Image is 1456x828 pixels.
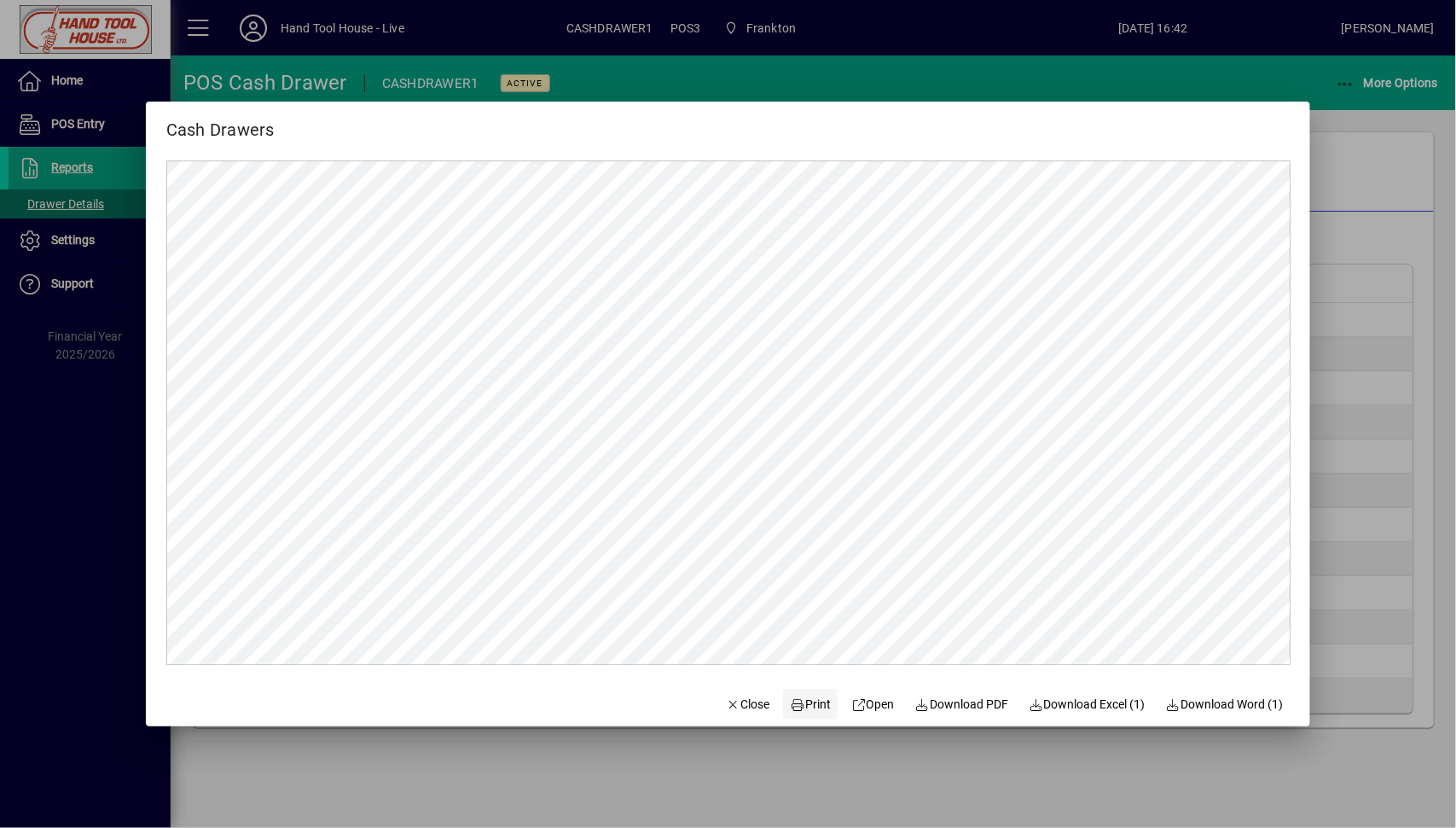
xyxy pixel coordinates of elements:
a: Open [844,689,902,720]
a: Download PDF [908,689,1016,720]
span: Print [791,696,832,714]
button: Close [719,689,777,720]
h2: Cash Drawers [146,102,295,143]
button: Download Excel (1) [1022,689,1152,720]
span: Download Excel (1) [1029,696,1146,714]
button: Download Word (1) [1159,689,1291,720]
span: Download PDF [915,696,1009,714]
span: Close [726,696,770,714]
span: Download Word (1) [1166,696,1284,714]
button: Print [783,689,838,720]
span: Open [851,696,895,714]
